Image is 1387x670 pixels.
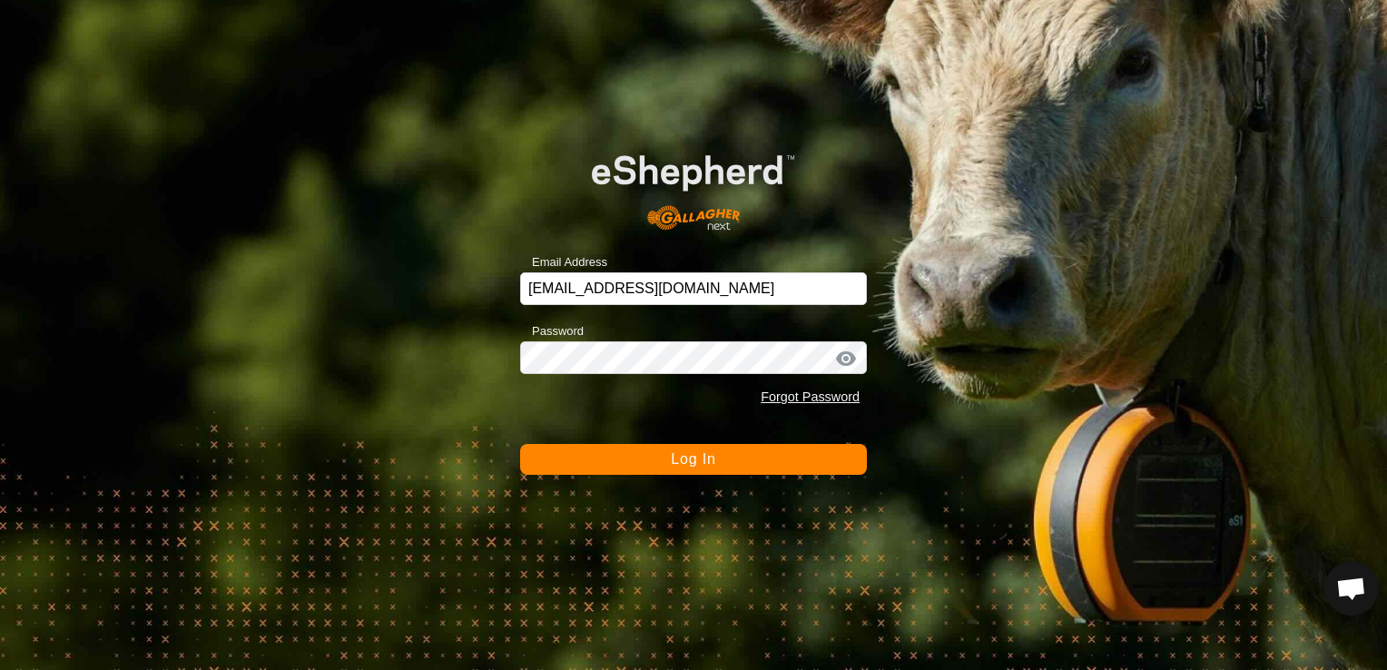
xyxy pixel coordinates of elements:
label: Email Address [520,253,607,271]
img: E-shepherd Logo [555,126,832,244]
label: Password [520,322,584,340]
div: Open chat [1324,561,1379,616]
span: Log In [671,451,715,467]
a: Forgot Password [761,389,860,404]
button: Log In [520,444,867,475]
input: Email Address [520,272,867,305]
